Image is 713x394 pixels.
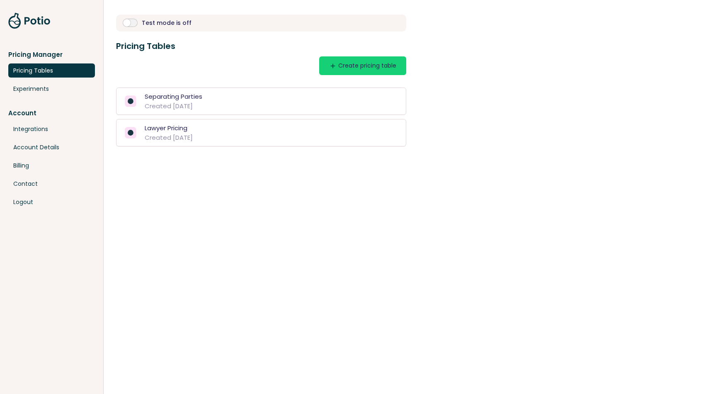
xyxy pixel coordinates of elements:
[8,140,95,154] a: Account Details
[8,82,95,96] a: Experiments
[116,40,406,52] h3: Pricing Tables
[145,133,193,142] div: Created [DATE]
[116,119,406,146] a: Lawyer PricingCreated [DATE]Duplicate
[145,92,202,101] div: Separating Parties
[145,101,206,111] div: Created [DATE]
[8,158,95,173] a: Billing
[8,122,95,136] a: Integrations
[142,19,192,27] div: Test mode is off
[319,56,406,75] button: addCreate pricing table
[8,177,95,191] a: Contact
[8,63,95,78] a: Pricing Tables
[8,50,95,59] div: Pricing Manager
[329,62,337,70] span: add
[8,195,95,209] a: Logout
[8,108,95,118] a: Account
[116,88,406,115] a: Separating PartiesCreated [DATE]Duplicate
[145,123,187,133] div: Lawyer Pricing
